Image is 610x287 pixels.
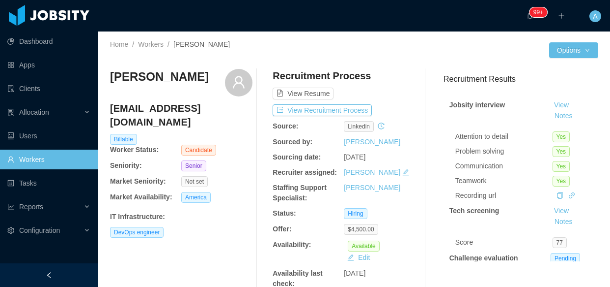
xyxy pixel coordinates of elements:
[529,7,547,17] sup: 156
[444,73,598,85] h3: Recruitment Results
[110,193,172,201] b: Market Availability:
[273,184,327,202] b: Staffing Support Specialist:
[273,153,321,161] b: Sourcing date:
[7,126,90,146] a: icon: robotUsers
[110,40,128,48] a: Home
[181,160,206,171] span: Senior
[553,176,570,187] span: Yes
[19,108,49,116] span: Allocation
[449,207,499,215] strong: Tech screening
[110,146,159,154] b: Worker Status:
[7,227,14,234] i: icon: setting
[181,176,208,187] span: Not set
[273,90,333,97] a: icon: file-textView Resume
[110,101,252,129] h4: [EMAIL_ADDRESS][DOMAIN_NAME]
[344,153,365,161] span: [DATE]
[19,203,43,211] span: Reports
[553,146,570,157] span: Yes
[455,237,553,248] div: Score
[551,110,577,122] button: Notes
[527,12,533,19] i: icon: bell
[273,104,372,116] button: icon: exportView Recruitment Process
[556,191,563,201] div: Copy
[19,226,60,234] span: Configuration
[273,225,291,233] b: Offer:
[273,122,298,130] b: Source:
[7,173,90,193] a: icon: profileTasks
[273,168,337,176] b: Recruiter assigned:
[110,227,164,238] span: DevOps engineer
[551,216,577,228] button: Notes
[344,184,400,191] a: [PERSON_NAME]
[110,69,209,85] h3: [PERSON_NAME]
[344,138,400,146] a: [PERSON_NAME]
[181,145,216,156] span: Candidate
[167,40,169,48] span: /
[455,161,553,171] div: Communication
[273,209,296,217] b: Status:
[273,138,312,146] b: Sourced by:
[173,40,230,48] span: [PERSON_NAME]
[344,121,374,132] span: linkedin
[551,207,572,215] a: View
[455,176,553,186] div: Teamwork
[110,134,137,145] span: Billable
[455,131,553,142] div: Attention to detail
[455,146,553,157] div: Problem solving
[378,123,385,129] i: icon: history
[7,109,14,116] i: icon: solution
[449,254,518,262] strong: Challenge evaluation
[7,32,90,51] a: icon: pie-chartDashboard
[553,237,567,248] span: 77
[343,252,374,263] button: icon: editEdit
[273,106,372,114] a: icon: exportView Recruitment Process
[551,253,580,264] span: Pending
[7,203,14,210] i: icon: line-chart
[344,208,367,219] span: Hiring
[273,88,333,99] button: icon: file-textView Resume
[110,213,165,221] b: IT Infrastructure :
[568,191,575,199] a: icon: link
[181,192,211,203] span: America
[549,42,598,58] button: Optionsicon: down
[551,101,572,109] a: View
[138,40,164,48] a: Workers
[110,161,142,169] b: Seniority:
[273,241,311,249] b: Availability:
[344,269,365,277] span: [DATE]
[7,55,90,75] a: icon: appstoreApps
[553,161,570,172] span: Yes
[344,224,378,235] span: $4,500.00
[7,150,90,169] a: icon: userWorkers
[344,168,400,176] a: [PERSON_NAME]
[556,192,563,199] i: icon: copy
[593,10,597,22] span: A
[7,79,90,98] a: icon: auditClients
[558,12,565,19] i: icon: plus
[402,169,409,176] i: icon: edit
[568,192,575,199] i: icon: link
[110,177,166,185] b: Market Seniority:
[449,101,505,109] strong: Jobsity interview
[232,75,246,89] i: icon: user
[553,131,570,142] span: Yes
[132,40,134,48] span: /
[455,191,553,201] div: Recording url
